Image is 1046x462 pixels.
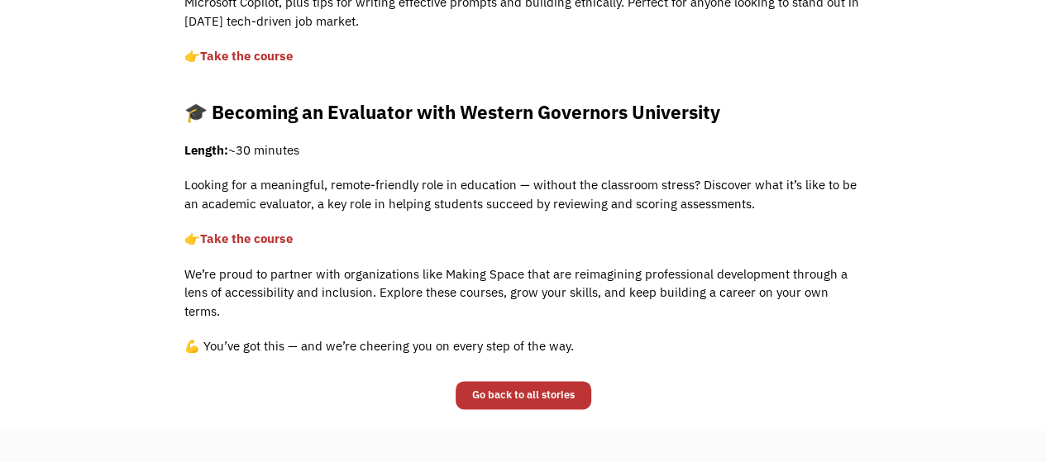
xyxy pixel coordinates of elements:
[184,176,862,213] p: Looking for a meaningful, remote-friendly role in education — without the classroom stress? Disco...
[184,337,862,356] p: 💪 You’ve got this — and we’re cheering you on every step of the way.
[184,100,720,124] strong: 🎓 Becoming an Evaluator with Western Governors University
[184,47,862,84] p: 👉
[200,231,293,246] a: Take the course
[184,141,862,160] p: ~30 minutes
[456,381,591,409] a: Go back to all stories
[184,265,862,321] p: We’re proud to partner with organizations like Making Space that are reimagining professional dev...
[200,48,293,64] a: Take the course‍
[184,230,862,249] p: 👉
[184,142,228,158] strong: Length:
